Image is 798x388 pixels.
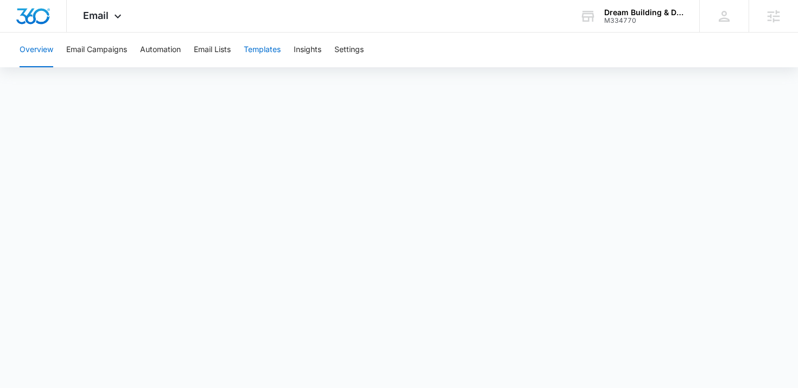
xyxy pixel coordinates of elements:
button: Email Lists [194,33,231,67]
button: Insights [294,33,321,67]
button: Automation [140,33,181,67]
button: Email Campaigns [66,33,127,67]
div: account name [604,8,683,17]
button: Settings [334,33,364,67]
button: Templates [244,33,281,67]
span: Email [83,10,109,21]
div: account id [604,17,683,24]
button: Overview [20,33,53,67]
